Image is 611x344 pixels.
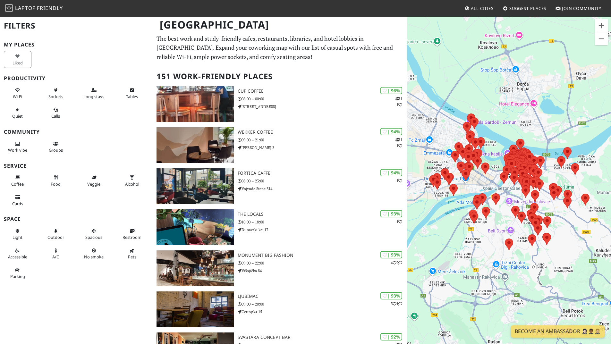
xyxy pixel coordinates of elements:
a: LaptopFriendly LaptopFriendly [5,3,63,14]
a: Become an Ambassador 🤵🏻‍♀️🤵🏾‍♂️🤵🏼‍♀️ [511,325,605,338]
h2: Filters [4,16,149,36]
span: Spacious [85,234,102,240]
button: Spacious [80,226,108,243]
div: | 96% [380,87,402,94]
button: Food [42,172,70,189]
span: Quiet [12,113,23,119]
button: No smoke [80,245,108,262]
span: Credit cards [12,201,23,206]
button: Wi-Fi [4,85,31,102]
span: Parking [10,273,25,279]
button: Cards [4,192,31,209]
span: Work-friendly tables [126,94,138,99]
p: 09:00 – 20:00 [238,301,407,307]
span: People working [8,147,27,153]
p: 4 2 [391,260,402,266]
a: Wekker Coffee | 94% 11 Wekker Coffee 09:00 – 21:00 [PERSON_NAME] 3 [153,127,407,163]
p: Dunavski kej 17 [238,227,407,233]
span: Restroom [123,234,141,240]
p: [STREET_ADDRESS] [238,104,407,110]
span: Stable Wi-Fi [13,94,22,99]
p: 09:00 – 21:00 [238,137,407,143]
h3: Ljubimac [238,294,407,299]
p: 08:00 – 00:00 [238,96,407,102]
button: Zoom in [595,19,608,32]
span: Coffee [11,181,24,187]
button: Outdoor [42,226,70,243]
span: Power sockets [48,94,63,99]
button: Accessible [4,245,31,262]
p: Cetinjska 15 [238,309,407,315]
div: | 94% [380,169,402,176]
span: Long stays [83,94,104,99]
span: Friendly [37,4,63,12]
p: Višnjička 84 [238,268,407,274]
a: Fortica caffe | 94% 1 Fortica caffe 08:00 – 23:00 Vojvode Stepe 314 [153,168,407,204]
a: All Cities [462,3,496,14]
h3: My Places [4,42,149,48]
div: | 94% [380,128,402,135]
h2: 151 Work-Friendly Places [157,67,403,86]
span: Natural light [13,234,22,240]
span: Pet friendly [128,254,136,260]
span: Video/audio calls [51,113,60,119]
button: A/C [42,245,70,262]
span: Veggie [87,181,100,187]
a: Ljubimac | 93% 31 Ljubimac 09:00 – 20:00 Cetinjska 15 [153,291,407,327]
img: Ljubimac [157,291,234,327]
button: Restroom [118,226,146,243]
span: Group tables [49,147,63,153]
div: | 93% [380,210,402,217]
img: Monument Big Fashion [157,250,234,286]
span: Suggest Places [509,5,547,11]
button: Pets [118,245,146,262]
div: | 93% [380,251,402,258]
a: Monument Big Fashion | 93% 42 Monument Big Fashion 09:00 – 22:00 Višnjička 84 [153,250,407,286]
button: Long stays [80,85,108,102]
h3: Productivity [4,75,149,81]
span: Air conditioned [52,254,59,260]
button: Veggie [80,172,108,189]
img: Fortica caffe [157,168,234,204]
p: 10:00 – 18:00 [238,219,407,225]
img: Cup Coffee [157,86,234,122]
h3: Svaštara Concept Bar [238,335,407,340]
p: [PERSON_NAME] 3 [238,145,407,151]
div: | 92% [380,333,402,340]
p: 1 [396,219,402,225]
div: | 93% [380,292,402,299]
span: Food [51,181,61,187]
button: Light [4,226,31,243]
img: The Locals [157,209,234,245]
p: 1 1 [395,96,402,108]
img: Wekker Coffee [157,127,234,163]
button: Tables [118,85,146,102]
h3: Community [4,129,149,135]
p: 1 1 [395,137,402,149]
img: LaptopFriendly [5,4,13,12]
span: Outdoor area [47,234,64,240]
p: Vojvode Stepe 314 [238,186,407,192]
button: Calls [42,105,70,122]
h3: Monument Big Fashion [238,253,407,258]
button: Zoom out [595,32,608,45]
span: Laptop [15,4,36,12]
a: Join Community [553,3,604,14]
h1: [GEOGRAPHIC_DATA] [155,16,406,34]
a: Suggest Places [500,3,549,14]
button: Parking [4,265,31,282]
p: 3 1 [391,301,402,307]
button: Groups [42,138,70,155]
span: All Cities [471,5,494,11]
h3: Fortica caffe [238,171,407,176]
button: Quiet [4,105,31,122]
button: Sockets [42,85,70,102]
p: 09:00 – 22:00 [238,260,407,266]
button: Work vibe [4,138,31,155]
h3: Service [4,163,149,169]
span: Smoke free [84,254,104,260]
h3: Space [4,216,149,222]
p: 1 [396,178,402,184]
a: The Locals | 93% 1 The Locals 10:00 – 18:00 Dunavski kej 17 [153,209,407,245]
span: Alcohol [125,181,139,187]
